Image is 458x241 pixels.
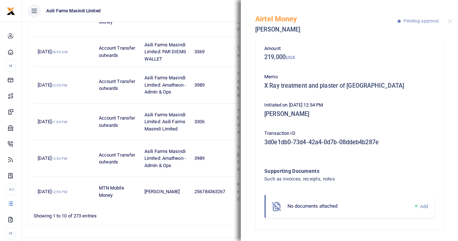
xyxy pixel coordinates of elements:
p: Initiated on [DATE] 12:54 PM [264,101,434,109]
p: Amount [264,45,434,53]
span: Account Transfer outwards [99,45,135,58]
h5: 3d0e1db0-73d4-42a4-0d7b-08ddeb4b287e [264,139,434,146]
span: [DATE] [38,119,67,124]
h4: Supporting Documents [264,167,405,175]
h4: Such as invoices, receipts, notes [264,175,405,183]
span: No documents attached [287,203,337,209]
div: Showing 1 to 10 of 273 entries [34,208,203,220]
h5: Airtel Money [255,14,398,23]
p: Transaction ID [264,130,434,137]
span: Transfer to Asili farms Masindi for WHT July and August [237,108,274,135]
small: 02:53 PM [51,83,67,87]
span: Account Transfer outwards [99,79,135,91]
span: 3306 [194,119,205,124]
span: Pending approval [403,18,439,24]
span: [DATE] [38,49,67,54]
span: Account Transfer outwards [99,152,135,165]
h5: X Ray treatment and plaster of [GEOGRAPHIC_DATA] [264,82,434,90]
span: Asili Farms Masindi Limited: Amatheon - Admin & Ops [144,75,186,95]
span: Add [420,204,428,209]
span: Asili Farms Masindi Limited: PAR DIEMS WALLET [144,42,186,62]
img: logo-small [7,7,15,16]
span: 3989 [194,155,205,161]
small: UGX [286,55,295,60]
small: 12:52 PM [51,157,67,161]
span: Account Transfer outwards [99,115,135,128]
span: Payment for research and development [237,182,264,201]
h5: [PERSON_NAME] [264,111,434,118]
p: Memo [264,73,434,81]
h5: [PERSON_NAME] [255,26,398,33]
small: 12:50 PM [51,190,67,194]
span: [PERSON_NAME] [144,189,180,194]
button: Close [448,19,452,24]
li: M [6,227,16,239]
span: 3989 [194,82,205,88]
li: Ac [6,183,16,195]
span: 3369 [194,49,205,54]
small: 01:04 PM [51,120,67,124]
span: [DATE] [38,155,67,161]
span: Asili Farms Masindi Limited [43,8,104,14]
span: TRANSFER TO AMATHEON FOR MIFI SUBSCRIPTION RESIDENT 3 [237,71,281,98]
span: Asili Farms Masindi Limited: Asili Farms Masindi Limited [144,112,185,132]
span: MTN Mobile Money [99,185,124,198]
span: Asili Farms Masindi Limited: Amatheon - Admin & Ops [144,149,186,168]
span: [PERSON_NAME] TRANSPORT FARM SUPERVISOR INJURED [237,5,277,32]
h5: 219,000 [264,54,434,61]
a: logo-small logo-large logo-large [7,8,15,13]
li: M [6,60,16,72]
span: Transfer to Perdium wallet [237,45,279,58]
span: [DATE] [38,82,67,88]
small: 08:54 AM [51,50,68,54]
span: 256784363267 [194,189,225,194]
a: Add [413,202,428,211]
span: [DATE] [38,189,67,194]
span: Transfer to [GEOGRAPHIC_DATA] for DOOR REPAIRS AAU RESIDENT 3 [237,145,282,172]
